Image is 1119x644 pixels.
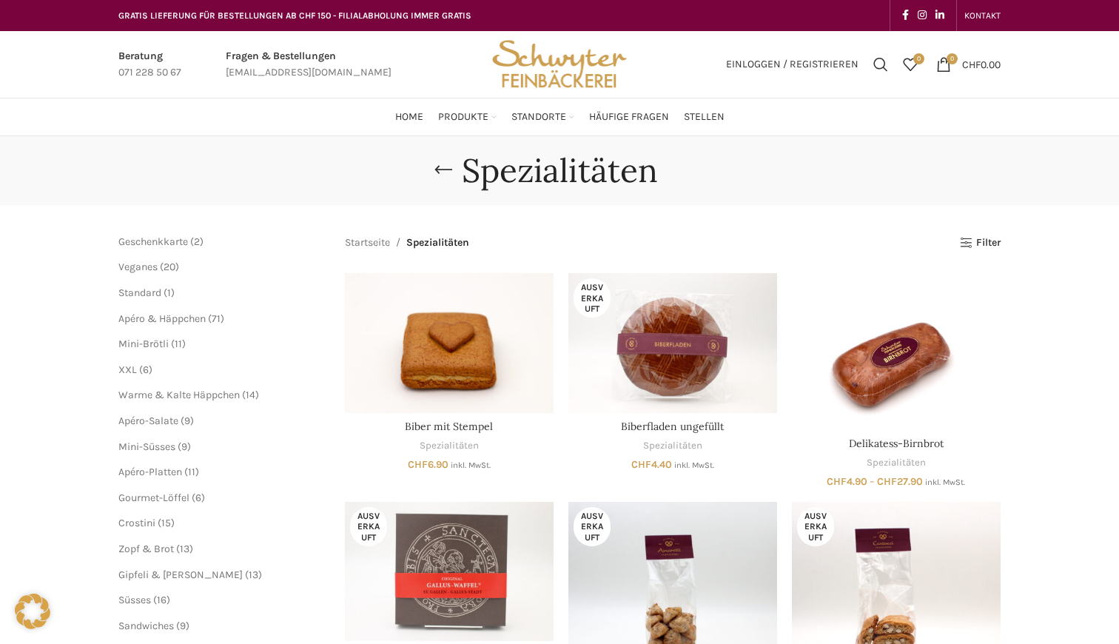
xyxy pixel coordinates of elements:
[719,50,866,79] a: Einloggen / Registrieren
[849,437,944,450] a: Delikatess-Birnbrot
[898,5,913,26] a: Facebook social link
[111,102,1008,132] div: Main navigation
[827,475,867,488] bdi: 4.90
[406,235,469,251] span: Spezialitäten
[929,50,1008,79] a: 0 CHF0.00
[118,363,137,376] span: XXL
[408,458,448,471] bdi: 6.90
[866,50,895,79] a: Suchen
[797,507,834,546] span: Ausverkauft
[118,594,151,606] a: Süsses
[631,458,651,471] span: CHF
[408,458,428,471] span: CHF
[118,286,161,299] a: Standard
[631,458,672,471] bdi: 4.40
[118,415,178,427] a: Apéro-Salate
[118,492,189,504] span: Gourmet-Löffel
[226,48,392,81] a: Infobox link
[118,338,169,350] a: Mini-Brötli
[405,420,493,433] a: Biber mit Stempel
[167,286,171,299] span: 1
[960,237,1001,249] a: Filter
[195,492,201,504] span: 6
[957,1,1008,30] div: Secondary navigation
[870,475,875,488] span: –
[589,102,669,132] a: Häufige Fragen
[194,235,200,248] span: 2
[684,110,725,124] span: Stellen
[118,466,182,478] a: Apéro-Platten
[420,439,479,453] a: Spezialitäten
[574,278,611,318] span: Ausverkauft
[877,475,897,488] span: CHF
[674,460,714,470] small: inkl. MwSt.
[827,475,847,488] span: CHF
[164,261,175,273] span: 20
[345,502,554,641] a: Galluswaffel
[462,151,658,190] h1: Spezialitäten
[877,475,923,488] bdi: 27.90
[345,235,390,251] a: Startseite
[964,1,1001,30] a: KONTAKT
[212,312,221,325] span: 71
[143,363,149,376] span: 6
[568,273,777,412] a: Biberfladen ungefüllt
[962,58,981,70] span: CHF
[249,568,258,581] span: 13
[395,110,423,124] span: Home
[118,543,174,555] a: Zopf & Brot
[643,439,702,453] a: Spezialitäten
[451,460,491,470] small: inkl. MwSt.
[867,456,926,470] a: Spezialitäten
[589,110,669,124] span: Häufige Fragen
[913,53,924,64] span: 0
[345,235,469,251] nav: Breadcrumb
[188,466,195,478] span: 11
[964,10,1001,21] span: KONTAKT
[726,59,858,70] span: Einloggen / Registrieren
[180,543,189,555] span: 13
[118,312,206,325] a: Apéro & Häppchen
[118,261,158,273] a: Veganes
[118,48,181,81] a: Infobox link
[181,440,187,453] span: 9
[895,50,925,79] a: 0
[345,273,554,412] a: Biber mit Stempel
[913,5,931,26] a: Instagram social link
[792,273,1001,429] a: Delikatess-Birnbrot
[246,389,255,401] span: 14
[118,568,243,581] a: Gipfeli & [PERSON_NAME]
[684,102,725,132] a: Stellen
[118,389,240,401] a: Warme & Kalte Häppchen
[161,517,171,529] span: 15
[118,235,188,248] a: Geschenkkarte
[180,620,186,632] span: 9
[350,507,387,546] span: Ausverkauft
[438,102,497,132] a: Produkte
[118,517,155,529] a: Crostini
[962,58,1001,70] bdi: 0.00
[574,507,611,546] span: Ausverkauft
[118,440,175,453] a: Mini-Süsses
[118,620,174,632] a: Sandwiches
[511,110,566,124] span: Standorte
[925,477,965,487] small: inkl. MwSt.
[621,420,724,433] a: Biberfladen ungefüllt
[931,5,949,26] a: Linkedin social link
[395,102,423,132] a: Home
[184,415,190,427] span: 9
